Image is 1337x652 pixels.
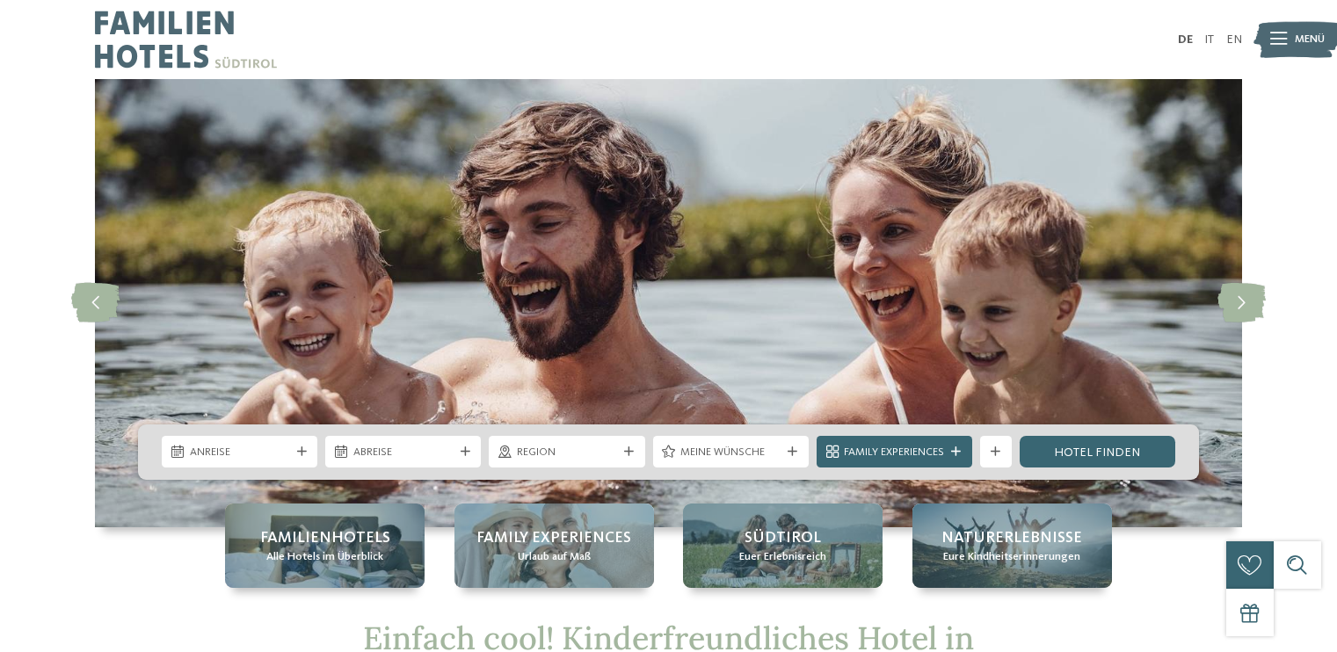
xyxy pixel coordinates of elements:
[260,527,390,549] span: Familienhotels
[95,79,1242,527] img: Kinderfreundliches Hotel in Südtirol mit Pool gesucht?
[739,549,826,565] span: Euer Erlebnisreich
[1178,33,1193,46] a: DE
[745,527,821,549] span: Südtirol
[353,445,454,460] span: Abreise
[844,445,944,460] span: Family Experiences
[943,549,1080,565] span: Eure Kindheitserinnerungen
[190,445,290,460] span: Anreise
[266,549,383,565] span: Alle Hotels im Überblick
[680,445,781,460] span: Meine Wünsche
[1295,32,1325,47] span: Menü
[476,527,631,549] span: Family Experiences
[1226,33,1242,46] a: EN
[518,549,591,565] span: Urlaub auf Maß
[517,445,617,460] span: Region
[912,503,1112,588] a: Kinderfreundliches Hotel in Südtirol mit Pool gesucht? Naturerlebnisse Eure Kindheitserinnerungen
[1020,436,1175,467] a: Hotel finden
[941,527,1082,549] span: Naturerlebnisse
[225,503,425,588] a: Kinderfreundliches Hotel in Südtirol mit Pool gesucht? Familienhotels Alle Hotels im Überblick
[683,503,883,588] a: Kinderfreundliches Hotel in Südtirol mit Pool gesucht? Südtirol Euer Erlebnisreich
[454,503,654,588] a: Kinderfreundliches Hotel in Südtirol mit Pool gesucht? Family Experiences Urlaub auf Maß
[1204,33,1214,46] a: IT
